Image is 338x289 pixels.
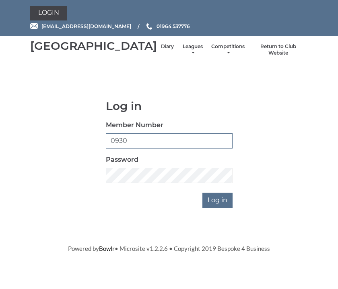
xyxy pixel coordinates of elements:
[41,23,131,29] span: [EMAIL_ADDRESS][DOMAIN_NAME]
[145,22,190,30] a: Phone us 01964 537776
[211,43,245,57] a: Competitions
[68,245,270,252] span: Powered by • Microsite v1.2.2.6 • Copyright 2019 Bespoke 4 Business
[253,43,304,57] a: Return to Club Website
[182,43,203,57] a: Leagues
[30,22,131,30] a: Email [EMAIL_ADDRESS][DOMAIN_NAME]
[161,43,174,50] a: Diary
[30,23,38,29] img: Email
[99,245,115,252] a: Bowlr
[30,40,157,52] div: [GEOGRAPHIC_DATA]
[30,6,67,20] a: Login
[106,100,233,112] h1: Log in
[106,155,138,165] label: Password
[157,23,190,29] span: 01964 537776
[202,193,233,208] input: Log in
[146,23,152,30] img: Phone us
[106,120,163,130] label: Member Number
